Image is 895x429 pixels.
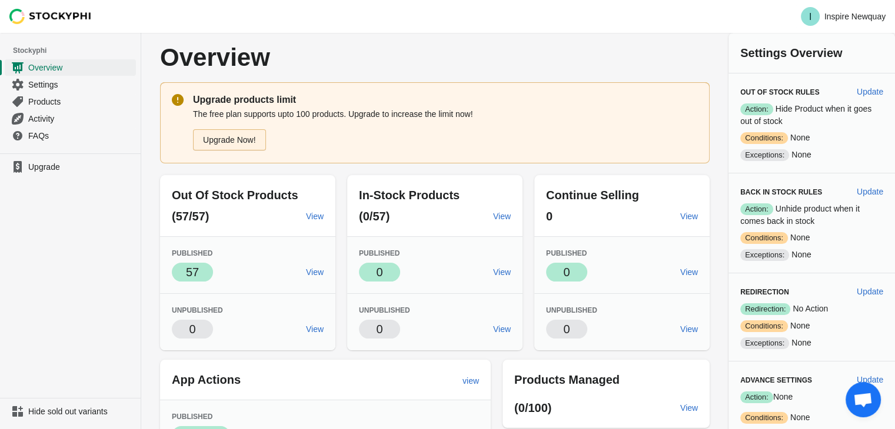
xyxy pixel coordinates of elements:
span: Conditions: [740,232,788,244]
a: Upgrade Now! [193,129,266,150]
a: View [676,319,703,340]
a: View [301,206,328,227]
span: View [306,267,324,277]
button: Update [852,81,888,102]
span: Exceptions: [740,149,789,161]
h3: Advance Settings [740,376,847,385]
span: View [680,403,698,413]
span: FAQs [28,130,134,142]
a: View [488,319,515,340]
span: (0/57) [359,210,390,223]
span: 0 [376,266,382,279]
span: View [680,267,698,277]
a: View [676,206,703,227]
a: Upgrade [5,159,136,175]
button: Update [852,281,888,302]
h3: Back in Stock Rules [740,187,847,197]
p: None [740,249,883,261]
p: 0 [376,321,382,337]
img: Stockyphi [9,9,92,24]
p: No Action [740,303,883,315]
span: Action: [740,203,773,215]
p: None [740,232,883,244]
span: Update [857,87,883,96]
span: Stockyphi [13,45,141,56]
p: None [740,337,883,349]
span: 0 [563,323,570,336]
span: Conditions: [740,320,788,332]
a: View [488,262,515,283]
a: view [458,370,484,391]
p: None [740,132,883,144]
span: Conditions: [740,132,788,144]
a: View [676,262,703,283]
span: Settings [28,79,134,91]
p: The free plan supports upto 100 products. Upgrade to increase the limit now! [193,108,698,120]
h3: Out of Stock Rules [740,88,847,97]
text: I [809,12,811,22]
span: 0 [189,323,195,336]
a: Overview [5,59,136,76]
span: Overview [28,62,134,73]
span: View [306,212,324,221]
span: Published [172,249,212,257]
a: View [676,397,703,418]
a: Products [5,93,136,110]
span: Activity [28,113,134,125]
span: Action: [740,103,773,115]
span: Products Managed [514,373,620,386]
span: Action: [740,391,773,403]
p: None [740,149,883,161]
p: Inspire Newquay [824,12,886,21]
a: Hide sold out variants [5,403,136,420]
span: View [493,212,511,221]
span: View [493,324,511,334]
span: Unpublished [359,306,410,314]
span: 0 [563,266,570,279]
span: Products [28,96,134,108]
span: Out Of Stock Products [172,189,298,202]
span: (57/57) [172,210,209,223]
a: View [488,206,515,227]
div: Open chat [846,382,881,417]
span: In-Stock Products [359,189,460,202]
span: Conditions: [740,412,788,424]
a: FAQs [5,127,136,144]
span: Published [359,249,400,257]
span: Update [857,287,883,296]
p: Overview [160,45,485,71]
button: Update [852,369,888,390]
span: Published [546,249,587,257]
span: View [493,267,511,277]
span: Exceptions: [740,249,789,261]
button: Avatar with initials IInspire Newquay [796,5,890,28]
span: View [306,324,324,334]
a: Settings [5,76,136,93]
span: Published [172,413,212,421]
span: view [463,376,479,386]
span: Update [857,375,883,384]
span: Upgrade [28,161,134,173]
span: 57 [186,266,199,279]
span: Continue Selling [546,189,639,202]
span: 0 [546,210,553,223]
p: None [740,411,883,424]
span: View [680,212,698,221]
span: Hide sold out variants [28,405,134,417]
p: Hide Product when it goes out of stock [740,103,883,127]
span: Settings Overview [740,46,842,59]
p: None [740,320,883,332]
a: View [301,262,328,283]
span: Unpublished [546,306,597,314]
span: Update [857,187,883,196]
span: View [680,324,698,334]
p: Unhide product when it comes back in stock [740,203,883,227]
span: Redirection: [740,303,790,315]
a: Activity [5,110,136,127]
h3: Redirection [740,287,847,297]
span: Exceptions: [740,337,789,349]
span: App Actions [172,373,241,386]
p: Upgrade products limit [193,93,698,107]
span: (0/100) [514,401,551,414]
span: Avatar with initials I [801,7,820,26]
